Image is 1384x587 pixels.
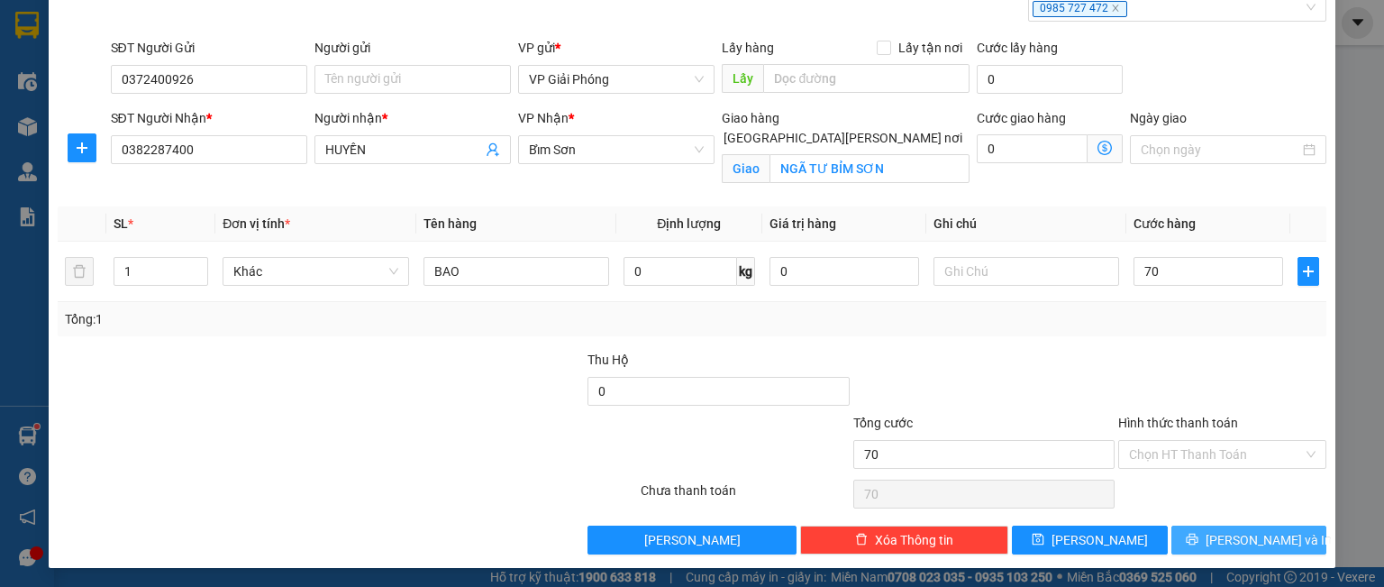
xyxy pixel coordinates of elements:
[891,38,970,58] span: Lấy tận nơi
[314,108,511,128] div: Người nhận
[722,41,774,55] span: Lấy hàng
[233,258,397,285] span: Khác
[111,108,307,128] div: SĐT Người Nhận
[65,309,535,329] div: Tổng: 1
[1033,1,1127,17] span: 0985 727 472
[855,533,868,547] span: delete
[114,216,128,231] span: SL
[1206,530,1332,550] span: [PERSON_NAME] và In
[518,111,569,125] span: VP Nhận
[423,257,609,286] input: VD: Bàn, Ghế
[769,154,970,183] input: Giao tận nơi
[68,133,96,162] button: plus
[1097,141,1112,155] span: dollar-circle
[587,526,796,555] button: [PERSON_NAME]
[875,530,953,550] span: Xóa Thông tin
[47,77,143,115] span: SĐT XE 0906 234 171
[65,257,94,286] button: delete
[1141,140,1299,160] input: Ngày giao
[423,216,477,231] span: Tên hàng
[529,136,704,163] span: Bỉm Sơn
[639,481,851,512] div: Chưa thanh toán
[977,65,1123,94] input: Cước lấy hàng
[46,119,144,158] strong: PHIẾU BIÊN NHẬN
[223,216,290,231] span: Đơn vị tính
[1052,530,1148,550] span: [PERSON_NAME]
[529,66,704,93] span: VP Giải Phóng
[716,128,970,148] span: [GEOGRAPHIC_DATA][PERSON_NAME] nơi
[657,216,721,231] span: Định lượng
[926,206,1126,242] th: Ghi chú
[1171,526,1327,555] button: printer[PERSON_NAME] và In
[977,41,1058,55] label: Cước lấy hàng
[722,111,779,125] span: Giao hàng
[853,416,913,430] span: Tổng cước
[800,526,1008,555] button: deleteXóa Thông tin
[1134,216,1196,231] span: Cước hàng
[933,257,1119,286] input: Ghi Chú
[518,38,715,58] div: VP gửi
[1118,416,1238,430] label: Hình thức thanh toán
[39,14,152,73] strong: CHUYỂN PHÁT NHANH ĐÔNG LÝ
[977,111,1066,125] label: Cước giao hàng
[9,62,36,125] img: logo
[1032,533,1044,547] span: save
[1130,111,1187,125] label: Ngày giao
[111,38,307,58] div: SĐT Người Gửi
[1186,533,1198,547] span: printer
[1012,526,1168,555] button: save[PERSON_NAME]
[486,142,500,157] span: user-add
[68,141,96,155] span: plus
[1111,4,1120,13] span: close
[1298,264,1318,279] span: plus
[722,64,763,93] span: Lấy
[769,257,919,286] input: 0
[763,64,970,93] input: Dọc đường
[644,530,741,550] span: [PERSON_NAME]
[1297,257,1319,286] button: plus
[769,216,836,231] span: Giá trị hàng
[977,134,1088,163] input: Cước giao hàng
[587,353,629,367] span: Thu Hộ
[737,257,755,286] span: kg
[314,38,511,58] div: Người gửi
[154,93,261,112] span: GP1508250392
[722,154,769,183] span: Giao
